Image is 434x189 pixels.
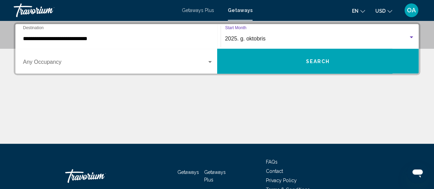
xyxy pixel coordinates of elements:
[352,6,365,16] button: Change language
[352,8,359,14] span: en
[407,162,429,184] iframe: Button to launch messaging window
[204,169,226,182] a: Getaways Plus
[217,49,419,73] button: Search
[65,166,134,186] a: Travorium
[14,3,175,17] a: Travorium
[402,3,420,17] button: User Menu
[407,7,416,14] span: OA
[177,169,199,175] a: Getaways
[228,8,253,13] a: Getaways
[375,8,386,14] span: USD
[266,159,278,165] a: FAQs
[182,8,214,13] a: Getaways Plus
[225,36,266,42] span: 2025. g. oktobris
[266,178,297,183] a: Privacy Policy
[306,59,330,64] span: Search
[266,168,283,174] a: Contact
[15,24,419,73] div: Search widget
[375,6,392,16] button: Change currency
